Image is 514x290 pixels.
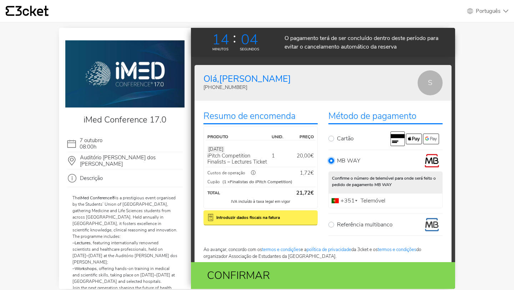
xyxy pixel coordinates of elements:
[245,168,261,179] button: ⓘ
[72,195,177,233] p: The is a prestigious event organised by the Students’ Union of [GEOGRAPHIC_DATA], gathering Medic...
[219,73,291,85] span: [PERSON_NAME]
[235,47,264,52] div: SEGUNDOS
[207,179,222,185] p: Cupão
[262,246,301,253] a: termos e condições
[191,262,455,289] button: Confirmar
[72,233,177,240] p: The programme includes:
[203,210,318,225] button: Introduzir dados fiscais na fatura
[328,110,443,124] p: Método de pagamento
[390,131,405,146] img: cc.91aeaccb.svg
[284,34,450,51] p: O pagamento terá de ser concluído dentro deste período para evitar o cancelamento automático da r...
[207,170,245,176] p: Custos de operação
[425,154,439,168] img: mbway.1e3ecf15.png
[75,240,91,246] strong: Lectures
[75,266,97,271] strong: Workshops
[203,246,443,260] p: Ao avançar, concordo com os e a da 3cket e os do organizador Associação de Estudantes da [GEOGRAP...
[203,84,247,91] span: [PHONE_NUMBER]
[207,146,225,152] span: [DATE]
[69,115,181,125] h4: iMed Conference 17.0
[80,137,102,150] span: 7 outubro 08:00h
[203,110,318,124] p: Resumo de encomenda
[296,189,311,196] span: 21,72
[207,190,286,196] p: Total
[206,47,235,52] div: MINUTOS
[272,134,286,140] p: unid.
[230,179,291,185] i: Finalistas do iPitch Competition
[211,199,310,205] p: IVA incluído à taxa legal em vigor
[216,214,280,221] b: Introduzir dados fiscais na fatura
[206,29,235,43] div: 14
[337,220,393,229] p: Referência multibanco
[235,29,264,43] div: 04
[72,240,177,265] p: – , featuring internationally renowned scientists and healthcare professionals, held on [DATE]–[D...
[332,194,359,208] div: +351
[65,40,185,107] img: e9236b72dac04d1184522e0923398eab.webp
[80,154,156,167] span: Auditório [PERSON_NAME] dos [PERSON_NAME]
[290,134,314,140] p: Preço
[207,134,268,140] p: Produto
[337,156,360,165] p: MB WAY
[288,169,314,177] p: €
[406,134,422,144] img: apple-pay.0415eff4.svg
[6,6,14,16] g: {' '}
[378,246,416,253] l: termos e condições
[245,170,261,177] div: ⓘ
[359,199,387,203] label: Telemóvel
[300,169,311,176] span: 1,72
[425,217,439,232] img: multibanco.bbb34faf.png
[337,134,354,143] p: Cartão
[222,179,292,185] small: (1 × )
[202,267,363,284] div: Confirmar
[329,194,359,208] div: Portugal: +351
[328,171,443,193] p: Confirme o número de telemóvel para onde será feito o pedido de pagamento MB WAY
[423,134,439,144] img: google-pay.9d0a6f4d.svg
[80,175,103,182] span: Descrição
[72,265,177,285] p: – , offering hands-on training in medical and scientific skills, taking place on [DATE]–[DATE] at...
[270,153,288,159] p: 1
[80,195,115,201] strong: iMed Conference®
[290,189,314,197] p: €
[203,75,291,84] p: Olá,
[288,153,314,159] p: 20,00€
[207,153,268,165] p: iPitch Competition Finalists – Lectures Ticket
[307,246,351,253] a: política de privacidade
[423,73,438,92] p: S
